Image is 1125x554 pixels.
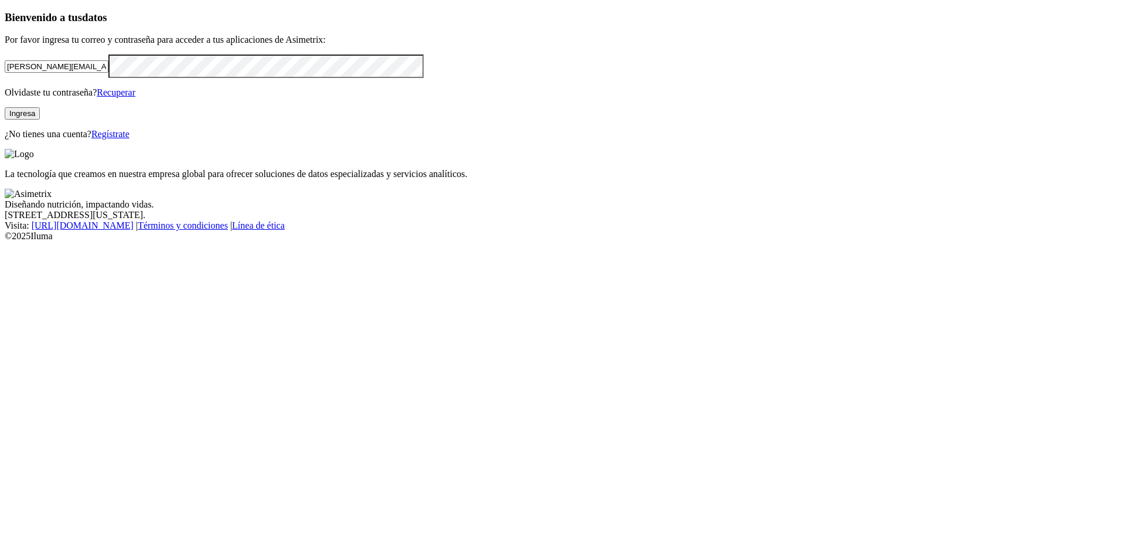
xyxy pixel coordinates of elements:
[5,129,1120,140] p: ¿No tienes una cuenta?
[5,189,52,199] img: Asimetrix
[232,220,285,230] a: Línea de ética
[5,107,40,120] button: Ingresa
[5,35,1120,45] p: Por favor ingresa tu correo y contraseña para acceder a tus aplicaciones de Asimetrix:
[5,149,34,159] img: Logo
[5,11,1120,24] h3: Bienvenido a tus
[5,231,1120,242] div: © 2025 Iluma
[5,199,1120,210] div: Diseñando nutrición, impactando vidas.
[5,210,1120,220] div: [STREET_ADDRESS][US_STATE].
[5,87,1120,98] p: Olvidaste tu contraseña?
[97,87,135,97] a: Recuperar
[138,220,228,230] a: Términos y condiciones
[82,11,107,23] span: datos
[91,129,129,139] a: Regístrate
[5,169,1120,179] p: La tecnología que creamos en nuestra empresa global para ofrecer soluciones de datos especializad...
[5,220,1120,231] div: Visita : | |
[5,60,108,73] input: Tu correo
[32,220,134,230] a: [URL][DOMAIN_NAME]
